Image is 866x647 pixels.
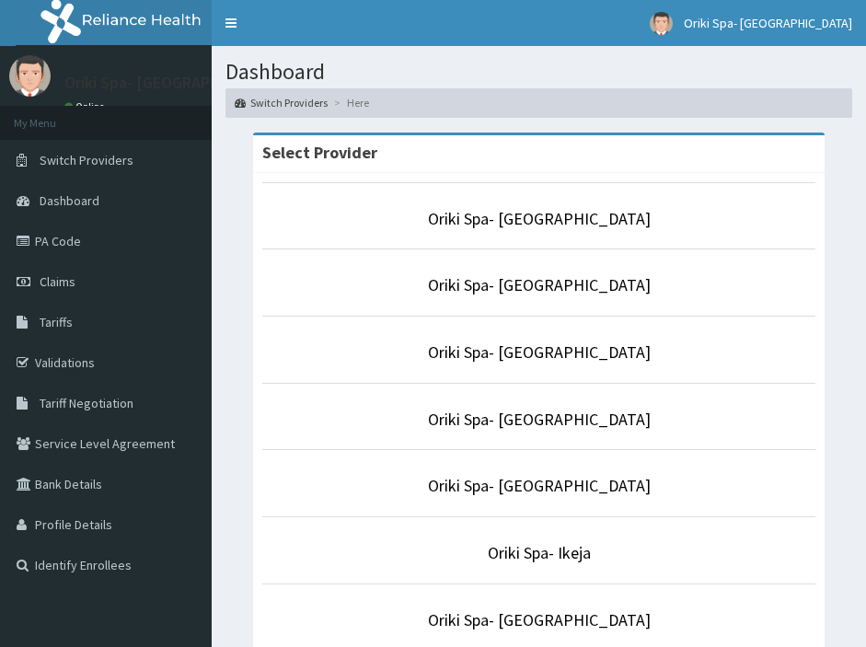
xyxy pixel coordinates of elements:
a: Oriki Spa- [GEOGRAPHIC_DATA] [428,609,651,630]
span: Claims [40,273,75,290]
a: Online [64,100,109,113]
a: Oriki Spa- Ikeja [488,542,591,563]
a: Oriki Spa- [GEOGRAPHIC_DATA] [428,475,651,496]
img: User Image [9,55,51,97]
a: Oriki Spa- [GEOGRAPHIC_DATA] [428,208,651,229]
strong: Select Provider [262,142,377,163]
span: Oriki Spa- [GEOGRAPHIC_DATA] [684,15,852,31]
a: Oriki Spa- [GEOGRAPHIC_DATA] [428,274,651,295]
span: Switch Providers [40,152,133,168]
li: Here [329,95,369,110]
span: Tariff Negotiation [40,395,133,411]
h1: Dashboard [225,60,852,84]
a: Switch Providers [235,95,328,110]
img: User Image [650,12,673,35]
a: Oriki Spa- [GEOGRAPHIC_DATA] [428,409,651,430]
span: Dashboard [40,192,99,209]
p: Oriki Spa- [GEOGRAPHIC_DATA] [64,75,288,91]
span: Tariffs [40,314,73,330]
a: Oriki Spa- [GEOGRAPHIC_DATA] [428,341,651,363]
